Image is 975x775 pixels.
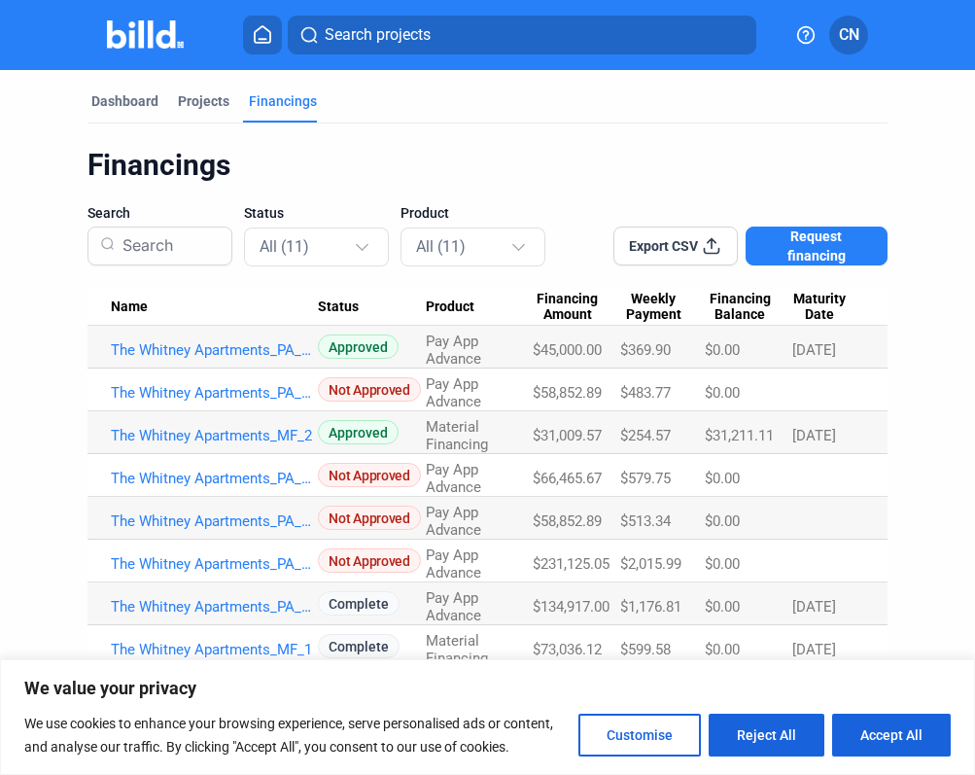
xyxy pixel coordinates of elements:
div: Maturity Date [792,291,863,324]
span: Financing Balance [705,291,775,324]
span: $0.00 [705,555,740,573]
div: Name [111,299,318,316]
a: The Whitney Apartments_PA_MAY [111,470,318,487]
span: $0.00 [705,598,740,616]
span: Not Approved [318,463,420,487]
span: $73,036.12 [533,641,602,658]
span: Name [111,299,148,316]
a: The Whitney Apartments_MF_1 [111,641,318,658]
span: $369.90 [620,341,671,359]
a: The Whitney Apartments_MF_2 [111,427,318,444]
mat-select-trigger: All (11) [416,237,466,256]
span: Search [87,203,130,223]
span: Not Approved [318,506,420,530]
input: Search [115,221,220,271]
span: Status [318,299,359,316]
span: Material Financing [426,418,488,453]
span: $0.00 [705,341,740,359]
button: Reject All [709,714,824,757]
span: $0.00 [705,512,740,530]
div: Product [426,299,533,316]
span: $58,852.89 [533,512,602,530]
span: Pay App Advance [426,333,481,368]
span: [DATE] [792,598,836,616]
div: Dashboard [91,91,158,111]
a: The Whitney Apartments_PA_FEB [111,598,318,616]
span: Pay App Advance [426,504,481,539]
div: Financings [87,147,888,184]
span: $31,009.57 [533,427,602,444]
span: $58,852.89 [533,384,602,402]
span: Weekly Payment [620,291,687,324]
span: [DATE] [792,641,836,658]
p: We value your privacy [24,677,951,700]
span: $579.75 [620,470,671,487]
mat-select-trigger: All (11) [260,237,309,256]
p: We use cookies to enhance your browsing experience, serve personalised ads or content, and analys... [24,712,564,758]
div: Financing Amount [533,291,620,324]
button: Customise [578,714,701,757]
span: [DATE] [792,341,836,359]
span: $134,917.00 [533,598,609,616]
span: Pay App Advance [426,461,481,496]
div: Financings [249,91,317,111]
span: Export CSV [629,236,698,256]
a: The Whitney Apartments_PA_APR_2 [111,384,318,402]
span: Pay App Advance [426,375,481,410]
button: CN [829,16,868,54]
span: $0.00 [705,641,740,658]
span: $599.58 [620,641,671,658]
span: $0.00 [705,470,740,487]
span: $2,015.99 [620,555,681,573]
button: Search projects [288,16,756,54]
span: $45,000.00 [533,341,602,359]
button: Export CSV [613,227,738,265]
div: Weekly Payment [620,291,705,324]
span: Approved [318,335,399,359]
span: $0.00 [705,384,740,402]
span: Pay App Advance [426,546,481,581]
a: The Whitney Apartments_PA_MAY_2 [111,341,318,359]
span: Product [426,299,474,316]
span: $1,176.81 [620,598,681,616]
span: $231,125.05 [533,555,609,573]
div: Status [318,299,425,316]
div: Projects [178,91,229,111]
span: Product [400,203,449,223]
a: The Whitney Apartments_PA_MAR [111,555,318,573]
span: Search projects [325,23,431,47]
span: [DATE] [792,427,836,444]
span: Financing Amount [533,291,603,324]
span: Maturity Date [792,291,846,324]
span: Complete [318,591,400,616]
span: Not Approved [318,377,420,402]
span: Pay App Advance [426,589,481,624]
span: Not Approved [318,548,420,573]
span: $483.77 [620,384,671,402]
img: Billd Company Logo [107,20,184,49]
span: $31,211.11 [705,427,774,444]
span: Complete [318,634,400,658]
button: Accept All [832,714,951,757]
button: Request financing [746,227,888,265]
span: $513.34 [620,512,671,530]
span: Approved [318,420,399,444]
div: Financing Balance [705,291,792,324]
span: $254.57 [620,427,671,444]
span: CN [839,23,859,47]
span: Material Financing [426,632,488,667]
span: Status [244,203,284,223]
a: The Whitney Apartments_PA_APR [111,512,318,530]
span: $66,465.67 [533,470,602,487]
span: Request financing [760,227,873,265]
